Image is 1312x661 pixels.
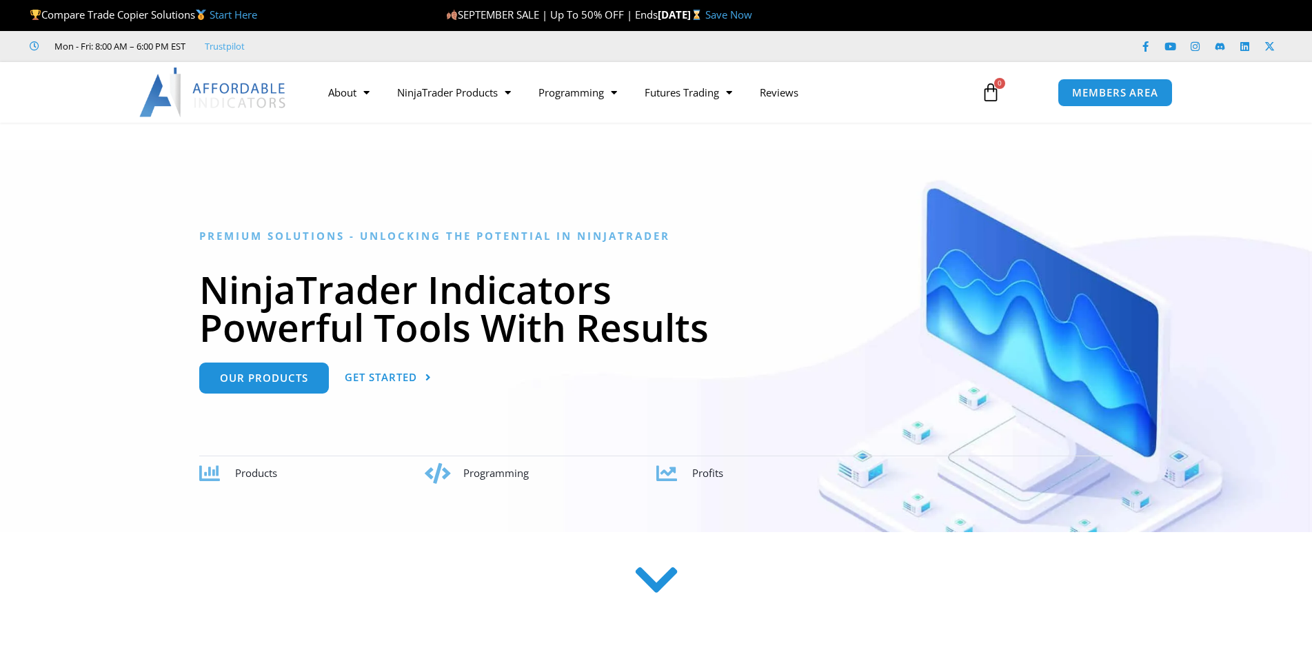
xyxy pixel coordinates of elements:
[746,77,812,108] a: Reviews
[139,68,287,117] img: LogoAI | Affordable Indicators – NinjaTrader
[658,8,705,21] strong: [DATE]
[210,8,257,21] a: Start Here
[51,38,185,54] span: Mon - Fri: 8:00 AM – 6:00 PM EST
[383,77,525,108] a: NinjaTrader Products
[960,72,1021,112] a: 0
[631,77,746,108] a: Futures Trading
[199,270,1113,346] h1: NinjaTrader Indicators Powerful Tools With Results
[30,8,257,21] span: Compare Trade Copier Solutions
[525,77,631,108] a: Programming
[447,10,457,20] img: 🍂
[235,466,277,480] span: Products
[345,372,417,383] span: Get Started
[692,10,702,20] img: ⌛
[314,77,965,108] nav: Menu
[196,10,206,20] img: 🥇
[30,10,41,20] img: 🏆
[692,466,723,480] span: Profits
[705,8,752,21] a: Save Now
[463,466,529,480] span: Programming
[1072,88,1158,98] span: MEMBERS AREA
[345,363,432,394] a: Get Started
[199,230,1113,243] h6: Premium Solutions - Unlocking the Potential in NinjaTrader
[205,38,245,54] a: Trustpilot
[1058,79,1173,107] a: MEMBERS AREA
[220,373,308,383] span: Our Products
[199,363,329,394] a: Our Products
[446,8,658,21] span: SEPTEMBER SALE | Up To 50% OFF | Ends
[994,78,1005,89] span: 0
[314,77,383,108] a: About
